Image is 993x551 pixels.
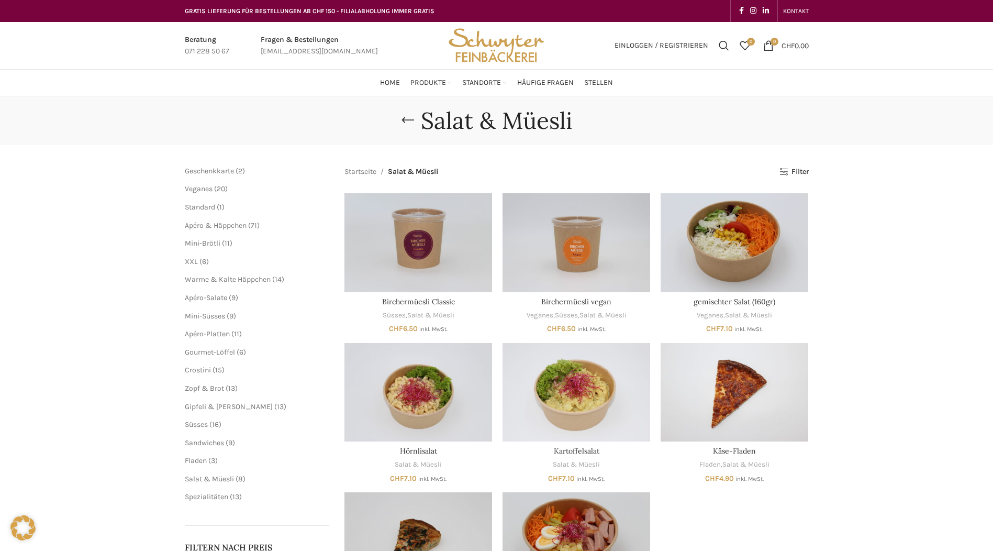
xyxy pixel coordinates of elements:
a: Linkedin social link [760,4,772,18]
span: 0 [747,38,755,46]
a: Infobox link [185,34,229,58]
bdi: 6.50 [547,324,576,333]
span: 14 [275,275,282,284]
a: Home [380,72,400,93]
a: Infobox link [261,34,378,58]
a: Salat & Müesli [185,475,234,483]
a: Fladen [185,456,207,465]
span: 11 [234,329,239,338]
a: Käse-Fladen [713,446,756,456]
bdi: 4.90 [705,474,734,483]
small: inkl. MwSt. [419,326,448,333]
div: , [344,311,492,321]
a: Süsses [185,420,208,429]
div: , , [503,311,650,321]
span: Apéro-Platten [185,329,230,338]
span: 6 [239,348,243,357]
span: 6 [202,257,206,266]
div: Main navigation [180,72,814,93]
bdi: 7.10 [548,474,575,483]
span: Apéro-Salate [185,293,227,302]
span: CHF [782,41,795,50]
span: CHF [706,324,720,333]
bdi: 7.10 [706,324,733,333]
a: Kartoffelsalat [503,343,650,442]
span: Häufige Fragen [517,78,574,88]
a: Salat & Müesli [553,460,600,470]
a: Birchermüesli Classic [382,297,455,306]
span: 20 [217,184,225,193]
a: Gipfeli & [PERSON_NAME] [185,402,273,411]
span: 0 [771,38,778,46]
a: Filter [779,168,808,177]
a: Veganes [185,184,213,193]
a: KONTAKT [783,1,809,21]
span: CHF [389,324,403,333]
a: Mini-Süsses [185,312,225,321]
a: Häufige Fragen [517,72,574,93]
h1: Salat & Müesli [421,107,572,135]
span: CHF [548,474,562,483]
a: Facebook social link [736,4,747,18]
nav: Breadcrumb [344,166,438,178]
a: Kartoffelsalat [554,446,599,456]
a: Geschenkkarte [185,167,234,175]
a: gemischter Salat (160gr) [694,297,775,306]
a: Hörnlisalat [400,446,437,456]
a: Mini-Brötli [185,239,220,248]
a: Salat & Müesli [725,311,772,321]
span: 16 [212,420,219,429]
span: Zopf & Brot [185,384,224,393]
bdi: 0.00 [782,41,809,50]
span: 13 [277,402,284,411]
a: Birchermüesli vegan [503,193,650,292]
small: inkl. MwSt. [734,326,763,333]
a: Süsses [555,311,578,321]
a: Einloggen / Registrieren [609,35,713,56]
a: Birchermüesli vegan [541,297,611,306]
small: inkl. MwSt. [418,476,447,482]
span: Home [380,78,400,88]
span: Stellen [584,78,613,88]
span: 9 [231,293,236,302]
img: Bäckerei Schwyter [445,22,548,69]
span: Standorte [462,78,501,88]
a: Gourmet-Löffel [185,348,235,357]
span: 1 [219,203,222,212]
span: KONTAKT [783,7,809,15]
span: Produkte [410,78,446,88]
a: Spezialitäten [185,492,228,501]
div: Meine Wunschliste [734,35,755,56]
span: 9 [228,438,232,447]
a: 0 CHF0.00 [758,35,814,56]
small: inkl. MwSt. [577,326,606,333]
span: 3 [211,456,215,465]
small: inkl. MwSt. [735,476,764,482]
span: CHF [547,324,561,333]
span: 2 [238,167,242,175]
a: XXL [185,257,198,266]
span: Standard [185,203,215,212]
a: gemischter Salat (160gr) [661,193,808,292]
span: 13 [232,492,239,501]
a: Salat & Müesli [722,460,769,470]
a: Birchermüesli Classic [344,193,492,292]
a: Salat & Müesli [395,460,442,470]
a: Standorte [462,72,507,93]
div: Suchen [713,35,734,56]
span: 13 [228,384,235,393]
a: Apéro & Häppchen [185,221,247,230]
span: Crostini [185,366,211,374]
a: Warme & Kalte Häppchen [185,275,271,284]
a: Veganes [527,311,553,321]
